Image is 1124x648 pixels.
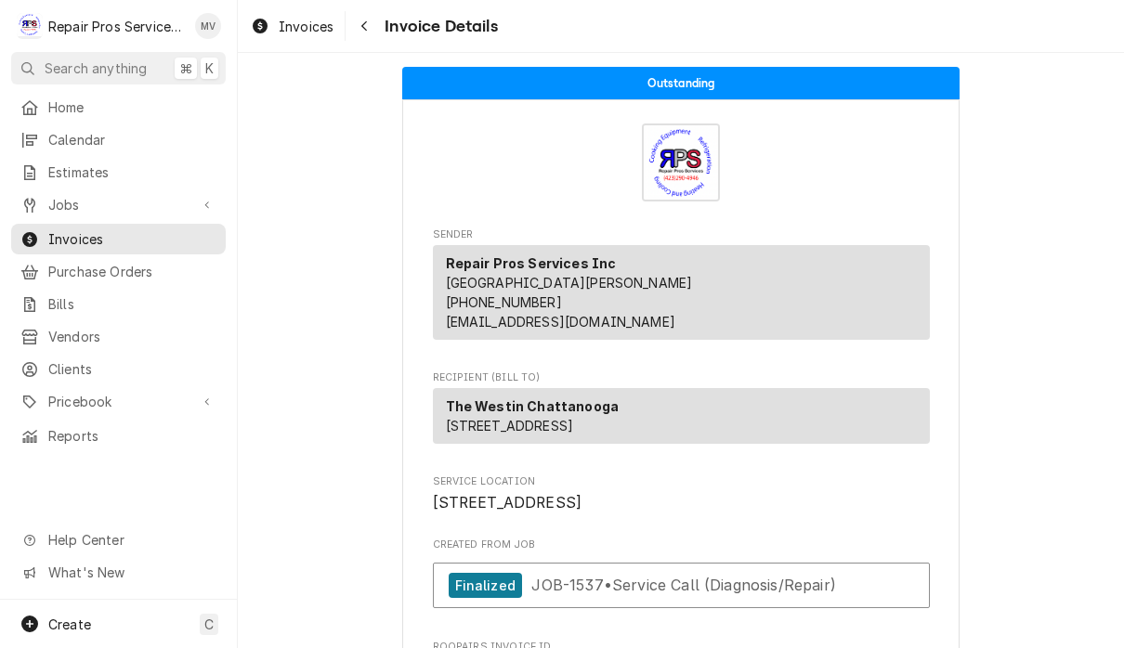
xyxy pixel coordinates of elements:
a: Go to Help Center [11,525,226,555]
a: Bills [11,289,226,319]
a: Estimates [11,157,226,188]
span: Created From Job [433,538,930,552]
span: Search anything [45,58,147,78]
a: Invoices [11,224,226,254]
a: [PHONE_NUMBER] [446,294,562,310]
span: Clients [48,359,216,379]
a: Reports [11,421,226,451]
a: Purchase Orders [11,256,226,287]
a: Vendors [11,321,226,352]
div: Service Location [433,474,930,514]
a: Home [11,92,226,123]
span: JOB-1537 • Service Call (Diagnosis/Repair) [531,576,835,594]
a: Go to Jobs [11,189,226,220]
span: Purchase Orders [48,262,216,281]
div: Repair Pros Services Inc's Avatar [17,13,43,39]
span: Help Center [48,530,215,550]
span: [STREET_ADDRESS] [446,418,574,434]
span: Invoice Details [379,14,497,39]
div: Created From Job [433,538,930,617]
img: Logo [642,123,720,201]
div: Recipient (Bill To) [433,388,930,444]
div: Sender [433,245,930,347]
div: Invoice Sender [433,227,930,348]
span: What's New [48,563,215,582]
a: [EMAIL_ADDRESS][DOMAIN_NAME] [446,314,675,330]
div: Invoice Recipient [433,370,930,452]
span: ⌘ [179,58,192,78]
button: Search anything⌘K [11,52,226,84]
div: R [17,13,43,39]
span: Estimates [48,162,216,182]
span: [GEOGRAPHIC_DATA][PERSON_NAME] [446,275,693,291]
span: [STREET_ADDRESS] [433,494,582,512]
div: Recipient (Bill To) [433,388,930,451]
div: MV [195,13,221,39]
a: Go to What's New [11,557,226,588]
strong: The Westin Chattanooga [446,398,620,414]
div: Finalized [449,573,522,598]
span: Service Location [433,492,930,514]
div: Mindy Volker's Avatar [195,13,221,39]
span: C [204,615,214,634]
strong: Repair Pros Services Inc [446,255,617,271]
a: Calendar [11,124,226,155]
span: K [205,58,214,78]
span: Invoices [48,229,216,249]
a: View Job [433,563,930,608]
span: Reports [48,426,216,446]
div: Sender [433,245,930,340]
a: Invoices [243,11,341,42]
span: Outstanding [647,77,715,89]
div: Repair Pros Services Inc [48,17,185,36]
span: Jobs [48,195,189,214]
a: Clients [11,354,226,384]
span: Recipient (Bill To) [433,370,930,385]
span: Bills [48,294,216,314]
span: Create [48,616,91,632]
button: Navigate back [349,11,379,41]
span: Sender [433,227,930,242]
span: Home [48,97,216,117]
span: Calendar [48,130,216,149]
span: Pricebook [48,392,189,411]
span: Service Location [433,474,930,489]
a: Go to Pricebook [11,386,226,417]
div: Status [402,67,960,99]
span: Invoices [279,17,333,36]
span: Vendors [48,327,216,346]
